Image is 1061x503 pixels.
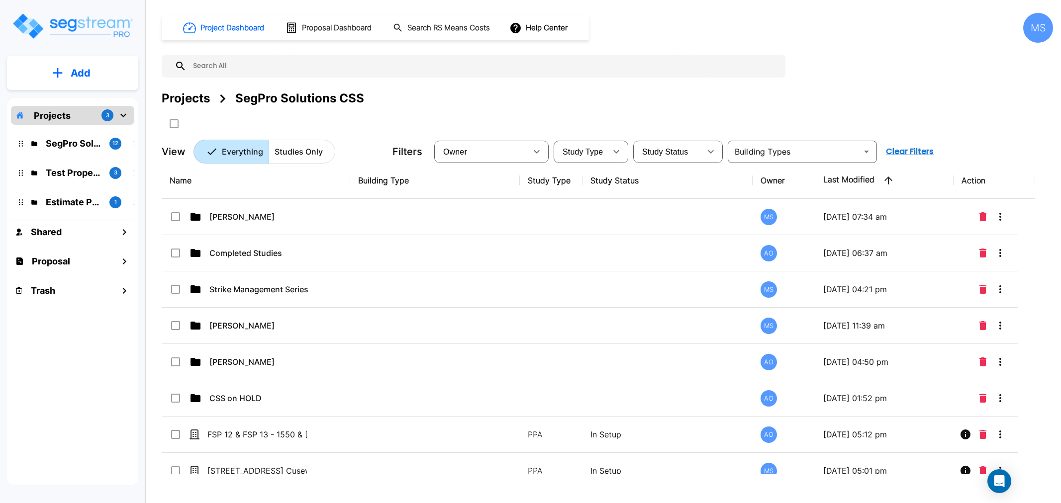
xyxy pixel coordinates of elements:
[282,17,377,38] button: Proposal Dashboard
[635,138,701,166] div: Select
[563,148,603,156] span: Study Type
[823,247,946,259] p: [DATE] 06:37 am
[823,428,946,440] p: [DATE] 05:12 pm
[114,198,117,206] p: 1
[162,144,186,159] p: View
[753,163,815,199] th: Owner
[815,163,954,199] th: Last Modified
[987,469,1011,493] div: Open Intercom Messenger
[31,284,55,297] h1: Trash
[443,148,467,156] span: Owner
[209,283,309,295] p: Strike Management Series LLC
[528,428,575,440] p: PPA
[823,283,946,295] p: [DATE] 04:21 pm
[823,320,946,332] p: [DATE] 11:39 am
[350,163,520,199] th: Building Type
[975,207,990,227] button: Delete
[590,428,744,440] p: In Setup
[642,148,688,156] span: Study Status
[975,279,990,299] button: Delete
[528,465,575,477] p: PPA
[954,163,1035,199] th: Action
[46,166,101,179] p: Test Property Folder
[193,140,269,164] button: Everything
[11,12,133,40] img: Logo
[975,461,990,481] button: Delete
[556,138,606,166] div: Select
[590,465,744,477] p: In Setup
[990,388,1010,408] button: More-Options
[200,22,264,34] h1: Project Dashboard
[761,390,777,407] div: AO
[990,461,1010,481] button: More-Options
[46,195,101,209] p: Estimate Property
[882,142,938,162] button: Clear Filters
[975,424,990,444] button: Delete
[990,207,1010,227] button: More-Options
[187,55,780,78] input: Search All
[46,137,101,150] p: SegPro Solutions CSS
[990,243,1010,263] button: More-Options
[32,254,70,268] h1: Proposal
[7,59,138,87] button: Add
[823,392,946,404] p: [DATE] 01:52 pm
[975,243,990,263] button: Delete
[761,281,777,298] div: MS
[975,316,990,335] button: Delete
[436,138,527,166] div: Select
[34,109,71,122] p: Projects
[389,18,495,38] button: Search RS Means Costs
[209,392,309,404] p: CSS on HOLD
[112,139,118,148] p: 12
[106,111,109,120] p: 3
[507,18,572,37] button: Help Center
[823,356,946,368] p: [DATE] 04:50 pm
[761,354,777,370] div: AO
[520,163,582,199] th: Study Type
[392,144,422,159] p: Filters
[407,22,490,34] h1: Search RS Means Costs
[162,163,350,199] th: Name
[222,146,263,158] p: Everything
[164,114,184,134] button: SelectAll
[193,140,335,164] div: Platform
[162,89,210,107] div: Projects
[71,66,91,81] p: Add
[269,140,335,164] button: Studies Only
[761,209,777,225] div: MS
[207,428,307,440] p: FSP 12 & FSP 13 - 1550 & [STREET_ADDRESS]
[209,320,309,332] p: [PERSON_NAME]
[209,247,309,259] p: Completed Studies
[761,426,777,443] div: AO
[761,463,777,479] div: MS
[975,388,990,408] button: Delete
[302,22,372,34] h1: Proposal Dashboard
[275,146,323,158] p: Studies Only
[31,225,62,239] h1: Shared
[582,163,752,199] th: Study Status
[114,168,117,177] p: 3
[823,465,946,477] p: [DATE] 05:01 pm
[990,316,1010,335] button: More-Options
[956,424,975,444] button: Info
[761,245,777,261] div: AO
[209,211,309,223] p: [PERSON_NAME]
[1023,13,1053,43] div: MS
[975,352,990,372] button: Delete
[731,145,858,159] input: Building Types
[761,318,777,334] div: MS
[990,424,1010,444] button: More-Options
[209,356,309,368] p: [PERSON_NAME]
[179,17,270,39] button: Project Dashboard
[207,465,307,477] p: [STREET_ADDRESS] Cusey
[990,352,1010,372] button: More-Options
[860,145,873,159] button: Open
[990,279,1010,299] button: More-Options
[956,461,975,481] button: Info
[823,211,946,223] p: [DATE] 07:34 am
[235,89,364,107] div: SegPro Solutions CSS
